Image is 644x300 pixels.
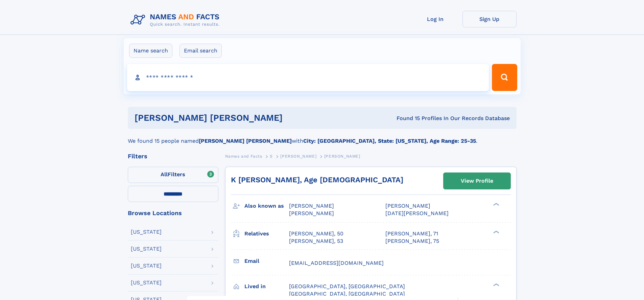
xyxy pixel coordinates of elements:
b: [PERSON_NAME] [PERSON_NAME] [199,138,292,144]
div: ❯ [492,230,500,234]
span: S [270,154,273,159]
div: View Profile [461,173,493,189]
h1: [PERSON_NAME] [PERSON_NAME] [135,114,340,122]
h3: Lived in [244,281,289,292]
a: [PERSON_NAME], 53 [289,237,343,245]
span: [GEOGRAPHIC_DATA], [GEOGRAPHIC_DATA] [289,283,405,290]
span: [PERSON_NAME] [280,154,316,159]
a: Log In [408,11,462,27]
a: [PERSON_NAME] [280,152,316,160]
span: [PERSON_NAME] [289,210,334,216]
a: [PERSON_NAME], 75 [385,237,439,245]
input: search input [127,64,489,91]
div: ❯ [492,202,500,207]
button: Search Button [492,64,517,91]
a: [PERSON_NAME], 71 [385,230,438,237]
label: Filters [128,167,218,183]
span: [PERSON_NAME] [289,203,334,209]
h3: Also known as [244,200,289,212]
a: S [270,152,273,160]
span: [PERSON_NAME] [385,203,430,209]
label: Name search [129,44,172,58]
h3: Relatives [244,228,289,239]
span: [PERSON_NAME] [324,154,360,159]
a: K [PERSON_NAME], Age [DEMOGRAPHIC_DATA] [231,176,403,184]
a: View Profile [444,173,510,189]
div: We found 15 people named with . [128,129,517,145]
div: [US_STATE] [131,263,162,269]
div: Found 15 Profiles In Our Records Database [339,115,510,122]
a: [PERSON_NAME], 50 [289,230,343,237]
div: [US_STATE] [131,280,162,285]
span: [EMAIL_ADDRESS][DOMAIN_NAME] [289,260,384,266]
img: Logo Names and Facts [128,11,225,29]
span: [GEOGRAPHIC_DATA], [GEOGRAPHIC_DATA] [289,291,405,297]
h3: Email [244,255,289,267]
span: All [161,171,168,178]
a: Sign Up [462,11,517,27]
label: Email search [180,44,222,58]
div: Filters [128,153,218,159]
div: [US_STATE] [131,229,162,235]
b: City: [GEOGRAPHIC_DATA], State: [US_STATE], Age Range: 25-35 [303,138,476,144]
div: ❯ [492,282,500,287]
span: [DATE][PERSON_NAME] [385,210,449,216]
div: [US_STATE] [131,246,162,252]
div: Browse Locations [128,210,218,216]
a: Names and Facts [225,152,262,160]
